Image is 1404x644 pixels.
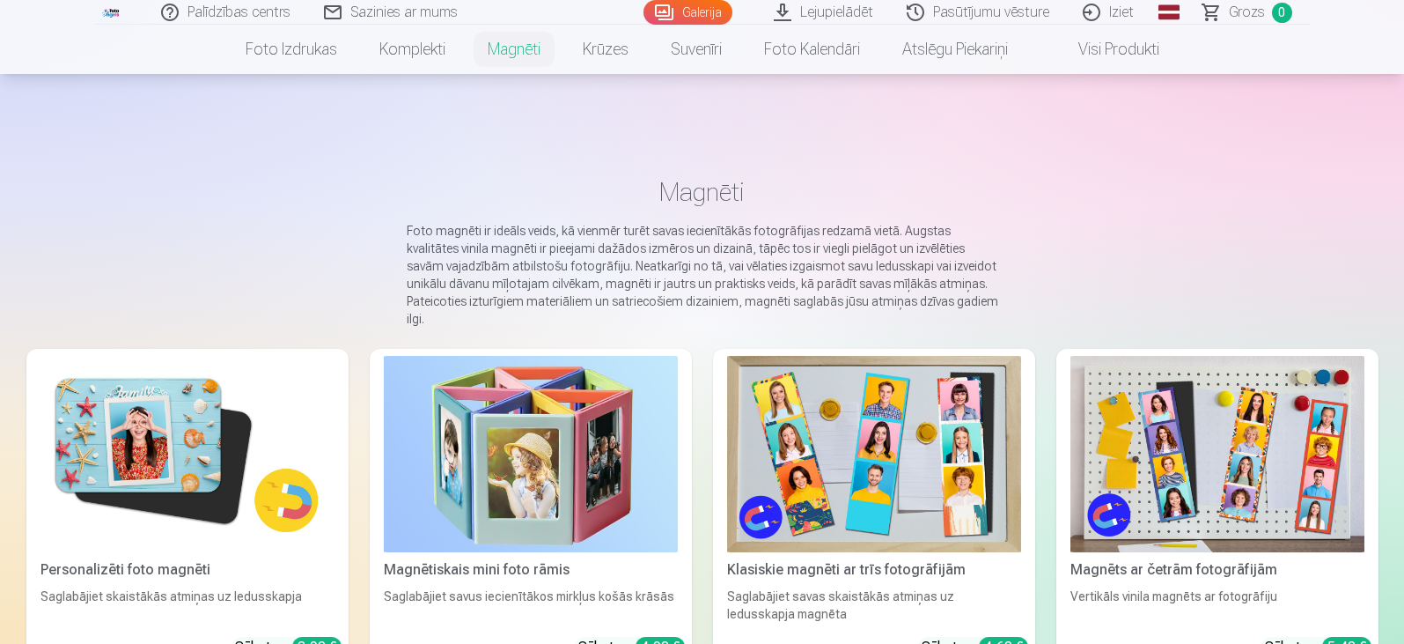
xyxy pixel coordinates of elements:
a: Komplekti [358,25,467,74]
img: /fa1 [102,7,121,18]
a: Krūzes [562,25,650,74]
div: Personalizēti foto magnēti [33,559,342,581]
div: Vertikāls vinila magnēts ar fotogrāfiju [1063,588,1371,623]
a: Visi produkti [1029,25,1180,74]
img: Klasiskie magnēti ar trīs fotogrāfijām [727,356,1021,552]
a: Foto kalendāri [743,25,881,74]
img: Magnēts ar četrām fotogrāfijām [1070,356,1364,552]
div: Saglabājiet skaistākās atmiņas uz ledusskapja [33,588,342,623]
a: Foto izdrukas [224,25,358,74]
a: Magnēti [467,25,562,74]
a: Atslēgu piekariņi [881,25,1029,74]
h1: Magnēti [40,176,1364,208]
div: Klasiskie magnēti ar trīs fotogrāfijām [720,559,1028,581]
span: 0 [1272,3,1292,23]
div: Magnēts ar četrām fotogrāfijām [1063,559,1371,581]
a: Suvenīri [650,25,743,74]
div: Magnētiskais mini foto rāmis [377,559,685,581]
div: Saglabājiet savas skaistākās atmiņas uz ledusskapja magnēta [720,588,1028,623]
img: Magnētiskais mini foto rāmis [384,356,678,552]
p: Foto magnēti ir ideāls veids, kā vienmēr turēt savas iecienītākās fotogrāfijas redzamā vietā. Aug... [407,222,998,328]
span: Grozs [1229,2,1265,23]
img: Personalizēti foto magnēti [40,356,334,552]
div: Saglabājiet savus iecienītākos mirkļus košās krāsās [377,588,685,623]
